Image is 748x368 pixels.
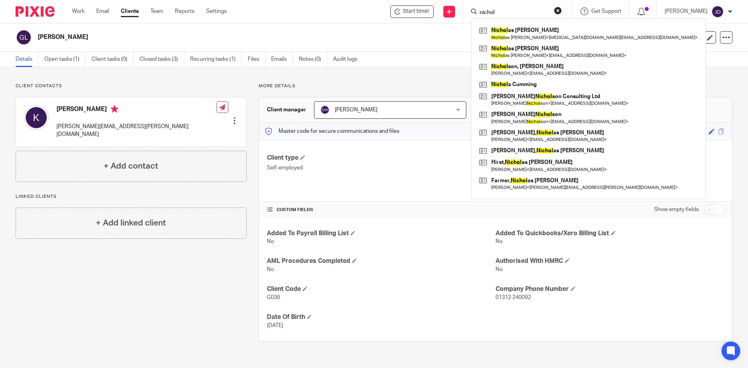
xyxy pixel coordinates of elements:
h4: Authorised With HMRC [496,257,724,265]
p: Self-employed [267,164,496,172]
span: [PERSON_NAME] [335,107,378,113]
a: Client tasks (0) [92,52,134,67]
a: Emails [271,52,293,67]
img: svg%3E [711,5,724,18]
img: Pixie [16,6,55,17]
a: Reports [175,7,194,15]
span: No [267,267,274,272]
input: Search [479,9,549,16]
p: [PERSON_NAME][EMAIL_ADDRESS][PERSON_NAME][DOMAIN_NAME] [56,123,217,139]
h4: Client type [267,154,496,162]
a: Details [16,52,39,67]
h4: Company Phone Number [496,285,724,293]
a: Files [248,52,265,67]
span: G036 [267,295,280,300]
button: Clear [554,7,562,14]
span: No [267,239,274,244]
p: Master code for secure communications and files [265,127,399,135]
h4: Date Of Birth [267,313,496,321]
a: Closed tasks (3) [139,52,184,67]
a: Open tasks (1) [44,52,86,67]
span: [DATE] [267,323,283,328]
a: Team [150,7,163,15]
h3: Client manager [267,106,306,114]
a: Clients [121,7,139,15]
p: Client contacts [16,83,247,89]
h4: AML Procedures Completed [267,257,496,265]
h4: Client Code [267,285,496,293]
i: Primary [111,105,118,113]
img: svg%3E [16,29,32,46]
p: More details [259,83,732,89]
span: 01312 240092 [496,295,531,300]
div: Gillies, Kathryn Liesl [390,5,434,18]
h4: [PERSON_NAME] [56,105,217,115]
a: Settings [206,7,227,15]
p: Linked clients [16,194,247,200]
img: svg%3E [24,105,49,130]
span: No [496,267,503,272]
h4: Added To Quickbooks/Xero Billing List [496,229,724,238]
h4: Added To Payroll Billing List [267,229,496,238]
a: Work [72,7,85,15]
h2: [PERSON_NAME] [38,33,509,41]
img: svg%3E [320,105,330,114]
a: Notes (0) [299,52,327,67]
a: Audit logs [333,52,363,67]
h4: + Add contact [104,160,158,172]
h4: CUSTOM FIELDS [267,207,496,213]
label: Show empty fields [654,206,699,213]
a: Recurring tasks (1) [190,52,242,67]
h4: + Add linked client [96,217,166,229]
span: Start timer [403,7,429,16]
a: Email [96,7,109,15]
p: [PERSON_NAME] [665,7,707,15]
span: Get Support [591,9,621,14]
span: No [496,239,503,244]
